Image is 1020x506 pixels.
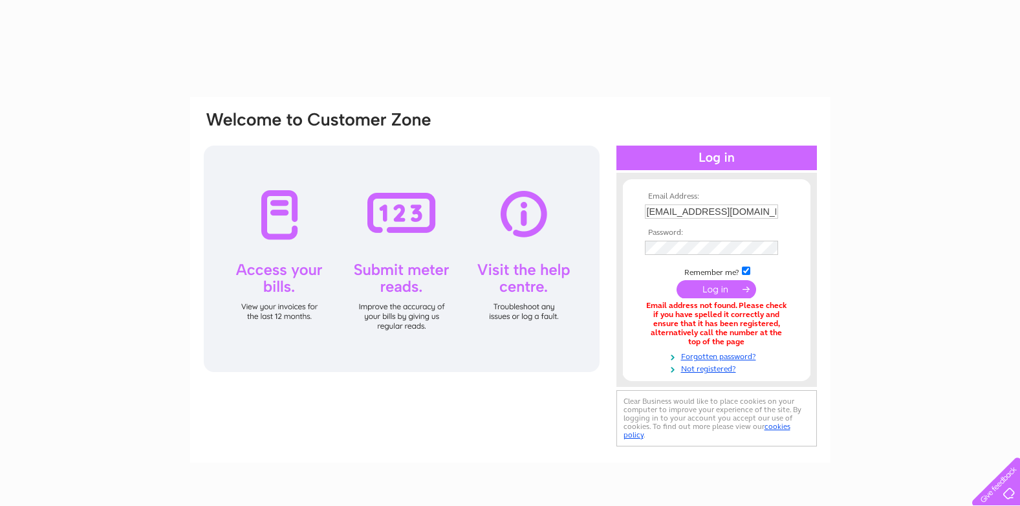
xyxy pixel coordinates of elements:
th: Email Address: [642,192,792,201]
a: cookies policy [624,422,790,439]
td: Remember me? [642,265,792,278]
input: Submit [677,280,756,298]
div: Email address not found. Please check if you have spelled it correctly and ensure that it has bee... [645,302,788,346]
a: Not registered? [645,362,792,374]
a: Forgotten password? [645,349,792,362]
div: Clear Business would like to place cookies on your computer to improve your experience of the sit... [616,390,817,446]
th: Password: [642,228,792,237]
